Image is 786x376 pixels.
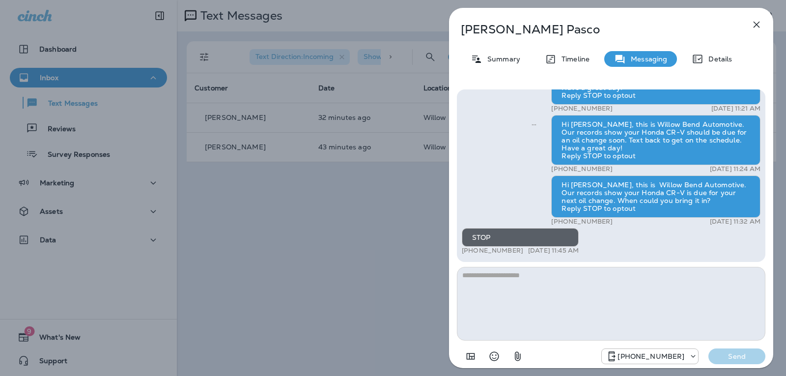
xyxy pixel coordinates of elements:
div: +1 (813) 497-4455 [602,350,698,362]
button: Select an emoji [484,347,504,366]
div: Hi [PERSON_NAME], this is Willow Bend Automotive. Our records show your Honda CR-V is due for you... [551,175,760,218]
p: Details [703,55,732,63]
p: [DATE] 11:24 AM [710,165,760,173]
span: Sent [532,119,536,128]
p: Messaging [626,55,667,63]
div: STOP [462,228,579,247]
div: Hi [PERSON_NAME], this is Willow Bend Automotive. Our records show your Honda CR-V should be due ... [551,115,760,165]
p: [PHONE_NUMBER] [462,247,523,255]
p: [PERSON_NAME] Pasco [461,23,729,36]
p: [PHONE_NUMBER] [551,165,613,173]
p: [PHONE_NUMBER] [551,105,613,113]
p: [PHONE_NUMBER] [551,218,613,226]
p: [DATE] 11:32 AM [710,218,760,226]
p: Timeline [557,55,589,63]
p: [DATE] 11:21 AM [711,105,760,113]
p: [PHONE_NUMBER] [618,352,684,360]
p: Summary [482,55,520,63]
button: Add in a premade template [461,347,480,366]
p: [DATE] 11:45 AM [528,247,579,255]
